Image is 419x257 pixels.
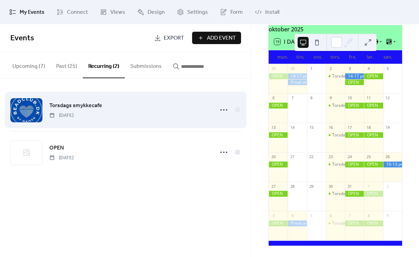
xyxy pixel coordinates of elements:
div: OPEN [345,191,364,197]
div: 13 [271,125,276,130]
a: Settings [172,3,213,21]
div: 29 [271,66,276,71]
div: OPEN [269,191,288,197]
div: 24 [347,154,352,160]
div: 4 [290,213,295,218]
div: OPEN [364,162,383,167]
div: 8 [366,213,371,218]
div: 7 [347,213,352,218]
a: Form [215,3,248,21]
div: 20 [271,154,276,160]
a: Views [95,3,130,21]
div: OPEN [364,191,383,197]
div: 12 [385,95,390,101]
div: 9 [328,95,333,101]
div: 23 [328,154,333,160]
a: Export [149,32,189,44]
div: Torsdags smykkecafe [326,132,345,138]
div: 30 [290,66,295,71]
div: 15 [309,125,314,130]
div: 10-13 privat booking [383,162,402,167]
div: OPEN [364,220,383,226]
span: Events [10,31,34,46]
div: Torsdags smykkecafe [332,132,374,138]
span: Export [164,34,184,42]
a: Torsdags smykkecafe [49,101,102,110]
div: 4 [366,66,371,71]
button: Submissions [125,52,167,78]
div: 28 [290,184,295,189]
div: 8 [309,95,314,101]
button: Past (25) [51,52,83,78]
div: tirs. [292,50,309,64]
div: tors. [327,50,344,64]
div: 25 [366,154,371,160]
span: Torsdags smykkecafe [49,102,102,110]
div: 30 [328,184,333,189]
div: OPEN [364,132,383,138]
div: 2 [328,66,333,71]
div: Torsdags smykkecafe [326,191,345,197]
button: Upcoming (7) [7,52,51,78]
span: Design [148,8,165,17]
div: 26 [385,154,390,160]
div: OPEN [269,132,288,138]
div: OPEN [269,103,288,109]
div: 6 [271,95,276,101]
div: Torsdags smykkecafe [332,162,374,167]
div: 14-17 privat fødselsdag [345,73,364,79]
span: [DATE] [49,154,73,162]
div: Privat arr. [288,220,307,226]
div: OPEN [345,80,364,85]
div: OPEN [345,220,364,226]
span: Connect [67,8,88,17]
button: 19I dag [272,37,301,47]
div: Torsdags smykkecafe [326,162,345,167]
div: Torsdags smykkecafe [326,103,345,109]
div: OPEN [345,162,364,167]
div: 5 [309,213,314,218]
div: 19 [385,125,390,130]
div: ons. [309,50,327,64]
div: 11 [366,95,371,101]
div: Torsdags smykkecafe [332,73,374,79]
div: 7 [290,95,295,101]
div: 6 [328,213,333,218]
div: OPEN [364,73,383,79]
div: 5 [385,66,390,71]
div: 22 [309,154,314,160]
div: Torsdags smykkecafe [332,103,374,109]
button: Recurring (2) [83,52,125,78]
div: OPEN [345,132,364,138]
a: My Events [4,3,50,21]
div: OPEN [345,103,364,109]
span: Settings [187,8,208,17]
div: 21 [290,154,295,160]
a: OPEN [49,144,64,153]
div: 10 [347,95,352,101]
div: Torsdags smykkecafe [332,220,374,226]
div: OPEN [269,73,288,79]
span: Views [110,8,125,17]
div: OPEN [269,162,288,167]
div: OPEN [364,103,383,109]
div: Privat arr. [288,80,307,85]
div: 17 [347,125,352,130]
div: Torsdags smykkecafe [332,191,374,197]
a: Install [250,3,285,21]
div: 1 [366,184,371,189]
div: 16 [328,125,333,130]
a: Design [132,3,170,21]
span: Add Event [207,34,236,42]
span: [DATE] [49,112,73,119]
div: søn. [379,50,397,64]
div: 14 [290,125,295,130]
div: oktober 2025 [269,25,402,33]
a: Add Event [192,32,241,44]
span: Install [265,8,279,17]
div: OPEN [269,220,288,226]
div: Torsdags smykkecafe [326,73,345,79]
div: 1 [309,66,314,71]
div: 31 [347,184,352,189]
div: 9 [385,213,390,218]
